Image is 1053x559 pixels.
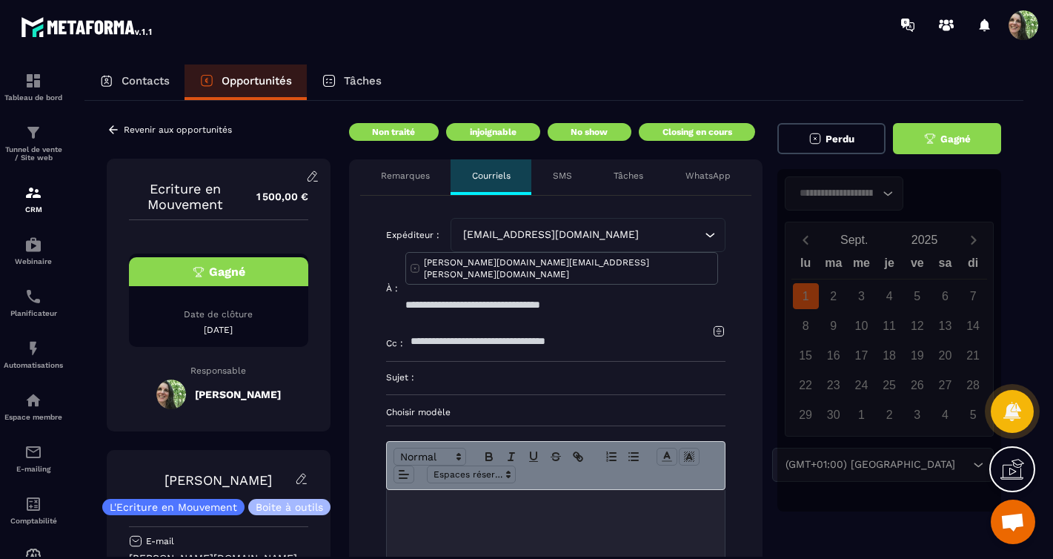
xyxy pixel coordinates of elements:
[222,74,292,87] p: Opportunités
[4,432,63,484] a: emailemailE-mailing
[146,535,174,547] p: E-mail
[110,502,237,512] p: L'Ecriture en Mouvement
[4,309,63,317] p: Planificateur
[614,170,643,182] p: Tâches
[24,495,42,513] img: accountant
[685,170,731,182] p: WhatsApp
[662,126,732,138] p: Closing en cours
[386,282,398,294] p: À :
[4,277,63,328] a: schedulerschedulerPlanificateur
[386,371,414,383] p: Sujet :
[344,74,382,87] p: Tâches
[185,64,307,100] a: Opportunités
[195,388,281,400] h5: [PERSON_NAME]
[242,182,308,211] p: 1 500,00 €
[472,170,511,182] p: Courriels
[991,500,1035,544] a: Ouvrir le chat
[307,64,396,100] a: Tâches
[4,380,63,432] a: automationsautomationsEspace membre
[129,181,242,212] p: Ecriture en Mouvement
[129,365,308,376] p: Responsable
[24,236,42,254] img: automations
[24,340,42,357] img: automations
[460,227,642,243] span: [EMAIL_ADDRESS][DOMAIN_NAME]
[24,288,42,305] img: scheduler
[4,484,63,536] a: accountantaccountantComptabilité
[4,257,63,265] p: Webinaire
[386,229,439,241] p: Expéditeur :
[940,133,971,145] span: Gagné
[4,517,63,525] p: Comptabilité
[772,448,994,482] div: Search for option
[893,123,1001,154] button: Gagné
[4,173,63,225] a: formationformationCRM
[4,145,63,162] p: Tunnel de vente / Site web
[4,361,63,369] p: Automatisations
[4,205,63,214] p: CRM
[24,124,42,142] img: formation
[129,324,308,336] p: [DATE]
[4,61,63,113] a: formationformationTableau de bord
[4,328,63,380] a: automationsautomationsAutomatisations
[122,74,170,87] p: Contacts
[470,126,516,138] p: injoignable
[84,64,185,100] a: Contacts
[386,406,726,418] p: Choisir modèle
[24,72,42,90] img: formation
[381,170,430,182] p: Remarques
[24,391,42,409] img: automations
[256,502,323,512] p: Boite à outils
[372,126,415,138] p: Non traité
[4,93,63,102] p: Tableau de bord
[165,472,272,488] a: [PERSON_NAME]
[24,184,42,202] img: formation
[642,227,702,243] input: Search for option
[4,413,63,421] p: Espace membre
[424,257,714,280] p: [PERSON_NAME][DOMAIN_NAME][EMAIL_ADDRESS][PERSON_NAME][DOMAIN_NAME]
[777,123,885,154] button: Perdu
[124,125,232,135] p: Revenir aux opportunités
[4,113,63,173] a: formationformationTunnel de vente / Site web
[826,133,854,145] span: Perdu
[571,126,608,138] p: No show
[21,13,154,40] img: logo
[553,170,572,182] p: SMS
[386,337,403,349] p: Cc :
[451,218,726,252] div: Search for option
[24,443,42,461] img: email
[4,465,63,473] p: E-mailing
[129,308,308,320] p: Date de clôture
[4,225,63,277] a: automationsautomationsWebinaire
[209,265,245,279] span: Gagné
